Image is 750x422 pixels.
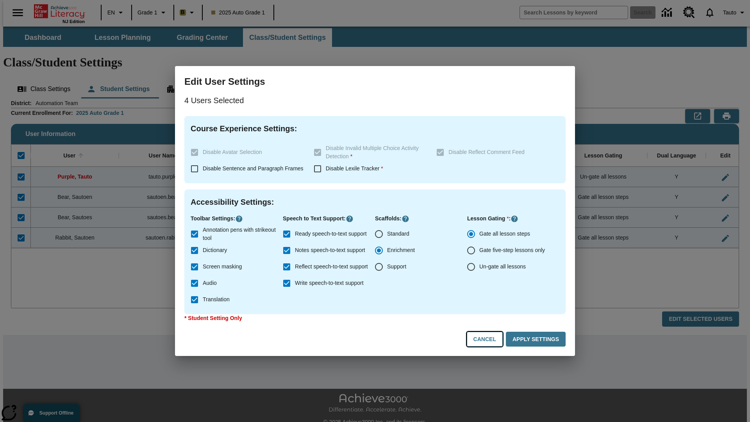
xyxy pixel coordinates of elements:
[235,215,243,223] button: Click here to know more about
[191,196,559,208] h4: Accessibility Settings :
[203,295,230,304] span: Translation
[448,149,525,155] span: Disable Reflect Comment Feed
[186,144,307,161] label: These settings are specific to individual classes. To see these settings or make changes, please ...
[346,215,354,223] button: Click here to know more about
[506,332,566,347] button: Apply Settings
[479,246,545,254] span: Gate five-step lessons only
[184,75,566,88] h3: Edit User Settings
[309,144,430,161] label: These settings are specific to individual classes. To see these settings or make changes, please ...
[203,279,217,287] span: Audio
[479,230,530,238] span: Gate all lesson steps
[191,122,559,135] h4: Course Experience Settings :
[387,263,406,271] span: Support
[387,246,415,254] span: Enrichment
[191,215,283,223] p: Toolbar Settings :
[326,165,383,172] span: Disable Lexile Tracker
[203,226,277,242] span: Annotation pens with strikeout tool
[387,230,409,238] span: Standard
[375,215,467,223] p: Scaffolds :
[203,263,242,271] span: Screen masking
[511,215,518,223] button: Click here to know more about
[295,279,364,287] span: Write speech-to-text support
[432,144,553,161] label: These settings are specific to individual classes. To see these settings or make changes, please ...
[326,145,419,159] span: Disable Invalid Multiple Choice Activity Detection
[184,94,566,107] p: 4 Users Selected
[467,332,503,347] button: Cancel
[203,149,262,155] span: Disable Avatar Selection
[203,165,304,172] span: Disable Sentence and Paragraph Frames
[295,246,365,254] span: Notes speech-to-text support
[295,230,367,238] span: Ready speech-to-text support
[295,263,368,271] span: Reflect speech-to-text support
[467,215,559,223] p: Lesson Gating :
[402,215,409,223] button: Click here to know more about
[283,215,375,223] p: Speech to Text Support :
[479,263,526,271] span: Un-gate all lessons
[203,246,227,254] span: Dictionary
[184,314,566,322] p: * Student Setting Only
